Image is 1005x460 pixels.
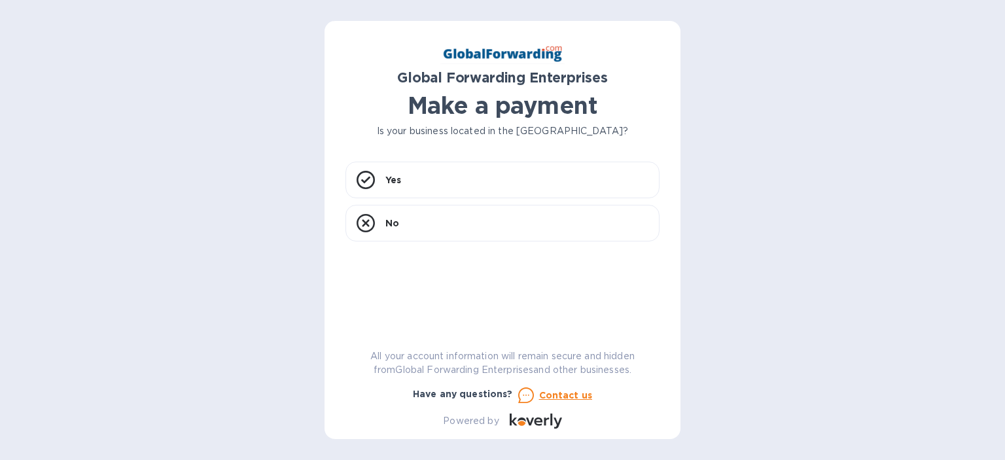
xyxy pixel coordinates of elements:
[385,217,399,230] p: No
[539,390,593,400] u: Contact us
[443,414,499,428] p: Powered by
[345,92,660,119] h1: Make a payment
[345,124,660,138] p: Is your business located in the [GEOGRAPHIC_DATA]?
[397,69,608,86] b: Global Forwarding Enterprises
[385,173,401,186] p: Yes
[345,349,660,377] p: All your account information will remain secure and hidden from Global Forwarding Enterprises and...
[413,389,513,399] b: Have any questions?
